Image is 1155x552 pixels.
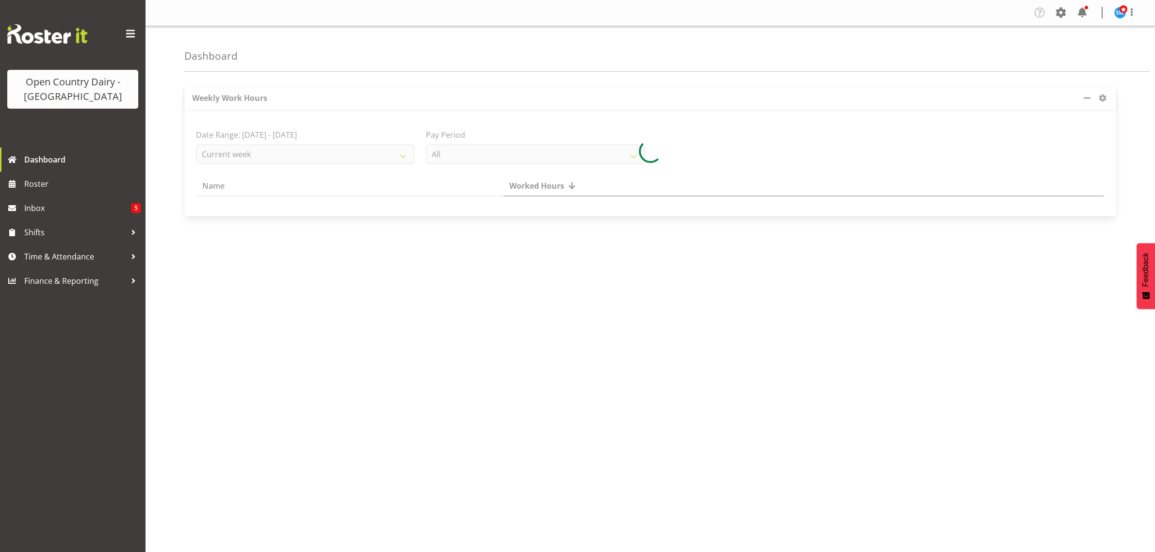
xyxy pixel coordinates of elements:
button: Feedback - Show survey [1137,243,1155,309]
h4: Dashboard [184,50,238,62]
span: Roster [24,177,141,191]
div: Open Country Dairy - [GEOGRAPHIC_DATA] [17,75,129,104]
span: Shifts [24,225,126,240]
img: steve-webb7510.jpg [1114,7,1126,18]
span: Inbox [24,201,131,215]
span: Time & Attendance [24,249,126,264]
img: Rosterit website logo [7,24,87,44]
span: Finance & Reporting [24,274,126,288]
span: Dashboard [24,152,141,167]
span: Feedback [1141,253,1150,287]
span: 5 [131,203,141,213]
